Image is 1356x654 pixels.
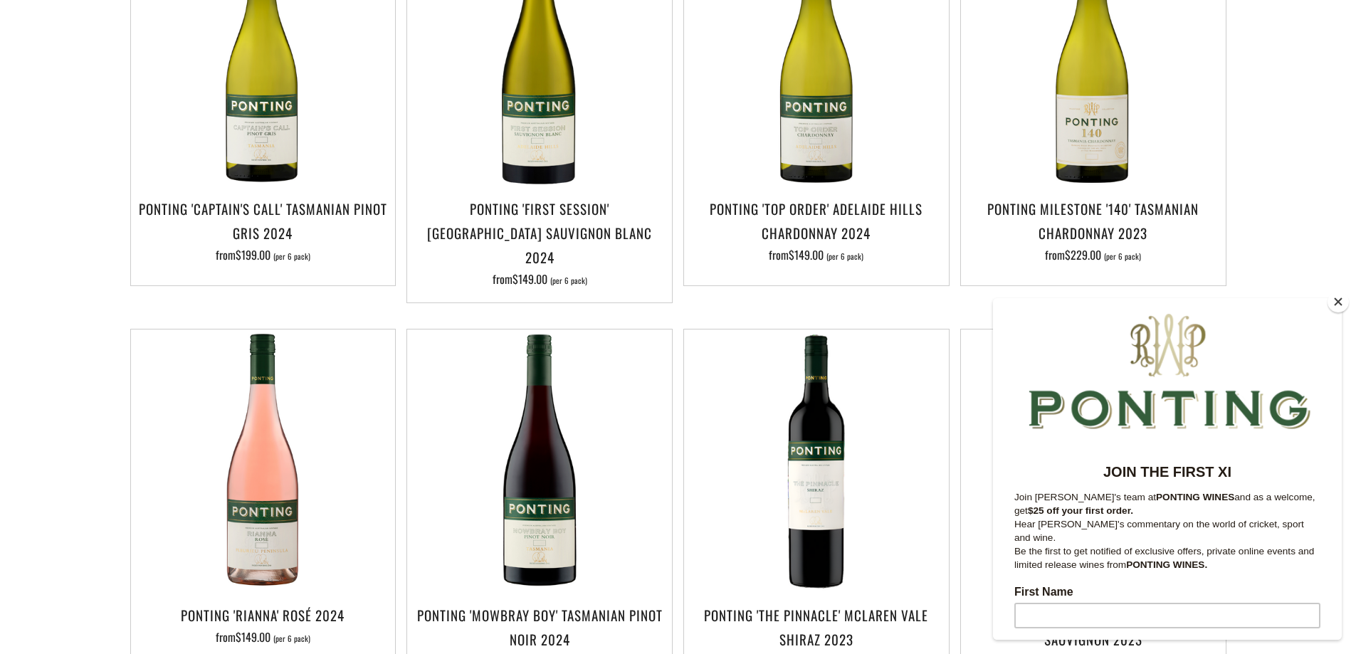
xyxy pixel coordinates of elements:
[138,603,389,627] h3: Ponting 'Rianna' Rosé 2024
[1045,246,1141,263] span: from
[414,196,665,270] h3: Ponting 'First Session' [GEOGRAPHIC_DATA] Sauvignon Blanc 2024
[968,196,1219,245] h3: Ponting Milestone '140' Tasmanian Chardonnay 2023
[769,246,863,263] span: from
[550,277,587,285] span: (per 6 pack)
[513,270,547,288] span: $149.00
[21,246,327,273] p: Be the first to get notified of exclusive offers, private online events and limited release wines...
[216,246,310,263] span: from
[21,288,327,305] label: First Name
[35,207,140,218] strong: $25 off your first order.
[691,196,942,245] h3: Ponting 'Top Order' Adelaide Hills Chardonnay 2024
[236,628,270,645] span: $149.00
[414,603,665,651] h3: Ponting 'Mowbray Boy' Tasmanian Pinot Noir 2024
[21,467,327,492] input: Subscribe
[163,194,241,204] strong: PONTING WINES
[684,196,949,268] a: Ponting 'Top Order' Adelaide Hills Chardonnay 2024 from$149.00 (per 6 pack)
[138,196,389,245] h3: Ponting 'Captain's Call' Tasmanian Pinot Gris 2024
[216,628,310,645] span: from
[493,270,587,288] span: from
[110,166,238,181] strong: JOIN THE FIRST XI
[273,635,310,643] span: (per 6 pack)
[1065,246,1101,263] span: $229.00
[691,603,942,651] h3: Ponting 'The Pinnacle' McLaren Vale Shiraz 2023
[826,253,863,260] span: (per 6 pack)
[236,246,270,263] span: $199.00
[21,347,327,364] label: Last Name
[1328,291,1349,312] button: Close
[789,246,824,263] span: $149.00
[21,192,327,219] p: Join [PERSON_NAME]'s team at and as a welcome, get
[131,196,396,268] a: Ponting 'Captain's Call' Tasmanian Pinot Gris 2024 from$199.00 (per 6 pack)
[21,219,327,246] p: Hear [PERSON_NAME]'s commentary on the world of cricket, sport and wine.
[968,603,1219,651] h3: Ponting 'Close of Play' Cabernet Sauvignon 2023
[133,261,214,272] strong: PONTING WINES.
[961,196,1226,268] a: Ponting Milestone '140' Tasmanian Chardonnay 2023 from$229.00 (per 6 pack)
[21,510,319,571] span: We will send you a confirmation email to subscribe. I agree to sign up to the Ponting Wines newsl...
[21,407,327,424] label: Email
[1104,253,1141,260] span: (per 6 pack)
[273,253,310,260] span: (per 6 pack)
[407,196,672,285] a: Ponting 'First Session' [GEOGRAPHIC_DATA] Sauvignon Blanc 2024 from$149.00 (per 6 pack)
